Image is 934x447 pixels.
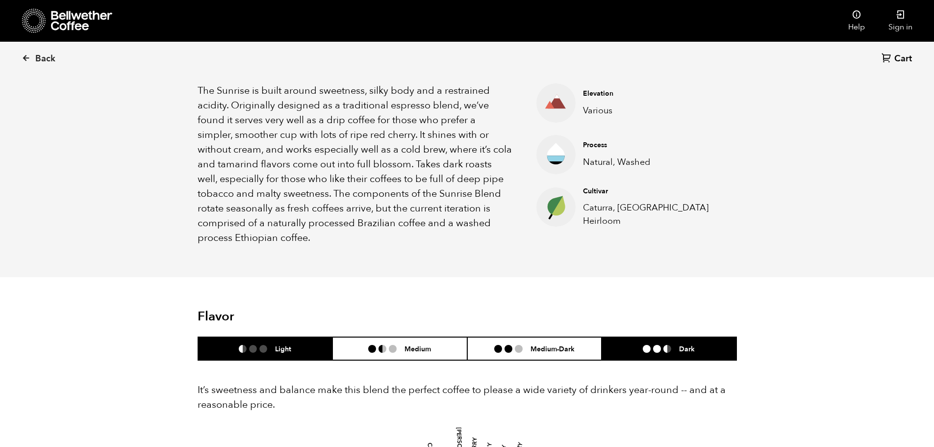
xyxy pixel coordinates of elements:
[583,140,721,150] h4: Process
[530,344,575,353] h6: Medium-Dark
[882,53,914,66] a: Cart
[198,309,378,324] h2: Flavor
[583,89,721,99] h4: Elevation
[35,53,55,65] span: Back
[275,344,291,353] h6: Light
[894,53,912,65] span: Cart
[198,83,512,245] p: The Sunrise is built around sweetness, silky body and a restrained acidity. Originally designed a...
[404,344,431,353] h6: Medium
[583,201,721,228] p: Caturra, [GEOGRAPHIC_DATA] Heirloom
[679,344,695,353] h6: Dark
[198,383,737,412] p: It’s sweetness and balance make this blend the perfect coffee to please a wide variety of drinker...
[583,104,721,117] p: Various
[583,186,721,196] h4: Cultivar
[583,156,721,169] p: Natural, Washed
